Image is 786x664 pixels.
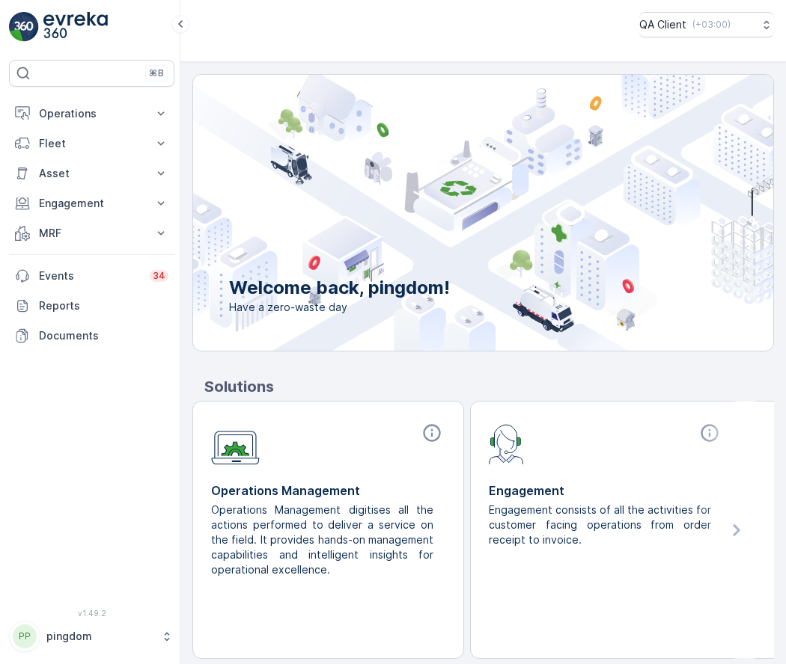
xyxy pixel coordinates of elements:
[9,188,174,218] button: Engagement
[39,106,144,121] p: Operations
[489,422,524,464] img: module-icon
[692,19,731,31] p: ( +03:00 )
[9,159,174,188] button: Asset
[13,624,37,648] div: PP
[9,291,174,321] a: Reports
[9,218,174,248] button: MRF
[9,621,174,652] button: PPpingdom
[639,17,686,32] p: QA Client
[46,629,153,644] p: pingdom
[229,300,450,315] span: Have a zero-waste day
[9,609,174,618] span: v 1.49.2
[39,136,144,151] p: Fleet
[489,502,711,547] p: Engagement consists of all the activities for customer facing operations from order receipt to in...
[9,321,174,351] a: Documents
[43,12,108,42] img: logo_light-DOdMpM7g.png
[9,99,174,129] button: Operations
[39,298,168,313] p: Reports
[211,422,260,465] img: module-icon
[39,226,144,241] p: MRF
[39,166,144,181] p: Asset
[126,75,773,351] img: city illustration
[211,482,445,499] p: Operations Management
[229,276,450,300] p: Welcome back, pingdom!
[39,328,168,343] p: Documents
[489,482,723,499] p: Engagement
[639,12,774,37] button: QA Client(+03:00)
[39,196,144,211] p: Engagement
[153,270,165,282] p: 34
[39,268,141,283] p: Events
[204,375,774,398] p: Solutions
[149,67,164,79] p: ⌘B
[211,502,433,577] p: Operations Management digitises all the actions performed to deliver a service on the field. It p...
[9,261,174,291] a: Events34
[9,129,174,159] button: Fleet
[9,12,39,42] img: logo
